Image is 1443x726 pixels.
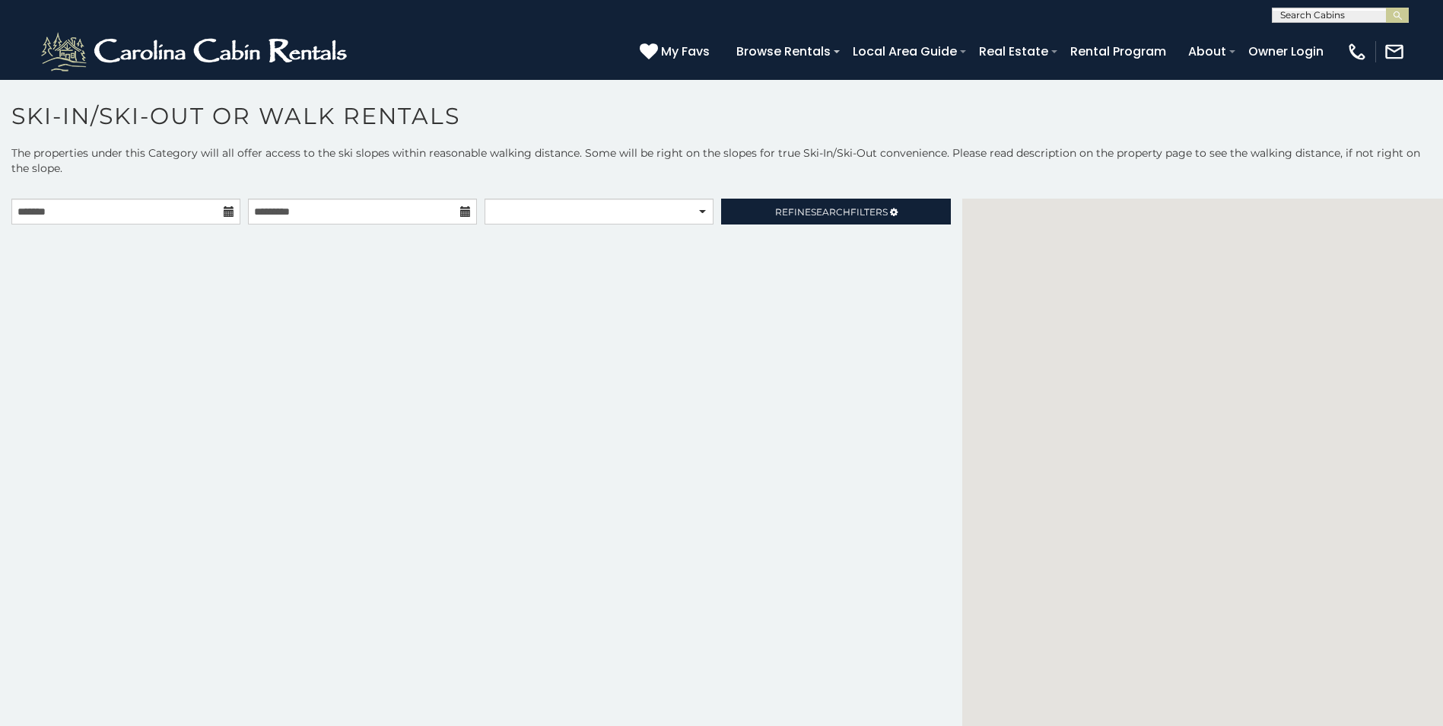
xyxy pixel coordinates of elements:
[845,38,965,65] a: Local Area Guide
[1241,38,1331,65] a: Owner Login
[775,206,888,218] span: Refine Filters
[721,199,950,224] a: RefineSearchFilters
[38,29,354,75] img: White-1-2.png
[1384,41,1405,62] img: mail-regular-white.png
[640,42,714,62] a: My Favs
[811,206,850,218] span: Search
[729,38,838,65] a: Browse Rentals
[1181,38,1234,65] a: About
[1346,41,1368,62] img: phone-regular-white.png
[971,38,1056,65] a: Real Estate
[1063,38,1174,65] a: Rental Program
[661,42,710,61] span: My Favs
